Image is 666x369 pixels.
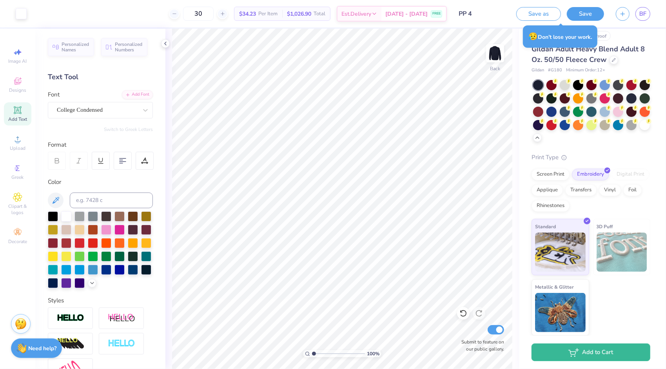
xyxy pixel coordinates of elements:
span: Personalized Numbers [115,42,143,53]
input: – – [183,7,214,21]
label: Font [48,90,60,99]
img: Metallic & Glitter [535,293,586,332]
div: Transfers [565,184,597,196]
div: Embroidery [572,169,609,180]
span: Minimum Order: 12 + [566,67,605,74]
span: Metallic & Glitter [535,283,574,291]
div: Styles [48,296,153,305]
button: Save as [516,7,561,21]
div: Foil [623,184,642,196]
span: Upload [10,145,25,151]
span: 3D Puff [597,222,613,231]
div: Back [490,65,500,72]
span: Per Item [258,10,278,18]
img: Negative Space [108,339,135,348]
span: # G180 [548,67,562,74]
span: Clipart & logos [4,203,31,216]
span: Total [314,10,325,18]
span: 😥 [528,31,538,42]
a: BF [635,7,650,21]
div: Print Type [532,153,650,162]
span: Gildan [532,67,544,74]
div: Vinyl [599,184,621,196]
div: Format [48,140,154,149]
span: Image AI [9,58,27,64]
span: $1,026.90 [287,10,311,18]
span: Personalized Names [62,42,89,53]
label: Submit to feature on our public gallery. [457,338,504,353]
div: Add Font [122,90,153,99]
span: Est. Delivery [341,10,371,18]
span: [DATE] - [DATE] [385,10,428,18]
div: Screen Print [532,169,570,180]
div: Color [48,178,153,187]
span: Designs [9,87,26,93]
span: Add Text [8,116,27,122]
strong: Need help? [29,345,57,352]
div: Don’t lose your work. [523,25,597,48]
span: Greek [12,174,24,180]
div: Applique [532,184,563,196]
button: Save [567,7,604,21]
span: $34.23 [239,10,256,18]
img: Stroke [57,314,84,323]
img: Back [487,45,503,61]
img: Shadow [108,313,135,323]
span: 100 % [367,350,379,357]
img: Standard [535,233,586,272]
img: 3d Illusion [57,338,84,350]
span: Decorate [8,238,27,245]
div: Rhinestones [532,200,570,212]
input: e.g. 7428 c [70,193,153,208]
button: Add to Cart [532,344,650,361]
span: BF [639,9,646,18]
div: Digital Print [612,169,650,180]
span: FREE [432,11,441,16]
input: Untitled Design [453,6,510,22]
span: Standard [535,222,556,231]
img: 3D Puff [597,233,647,272]
button: Switch to Greek Letters [104,126,153,133]
div: Text Tool [48,72,153,82]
